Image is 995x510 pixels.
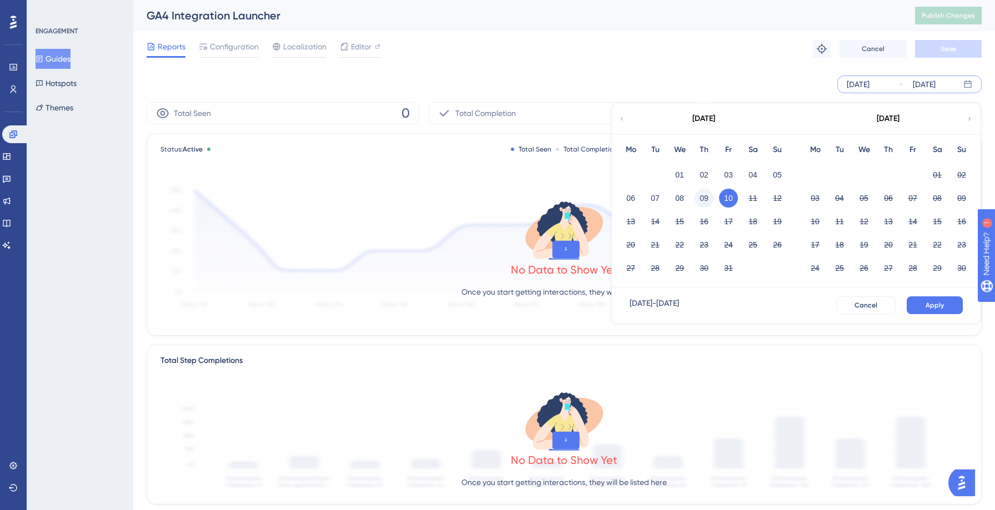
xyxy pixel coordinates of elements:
button: 07 [903,189,922,208]
div: Mo [803,143,827,156]
div: Sa [925,143,949,156]
button: 15 [670,212,689,231]
iframe: UserGuiding AI Assistant Launcher [948,466,982,499]
button: 20 [879,235,898,254]
button: 08 [928,189,947,208]
button: 23 [952,235,971,254]
button: 03 [806,189,825,208]
button: 12 [768,189,787,208]
button: 03 [719,165,738,184]
div: Fr [901,143,925,156]
button: 27 [621,259,640,277]
span: Reports [158,40,185,53]
button: 02 [952,165,971,184]
button: 04 [743,165,762,184]
button: 15 [928,212,947,231]
span: Publish Changes [922,11,975,20]
button: 20 [621,235,640,254]
span: 0 [401,104,410,122]
button: 24 [719,235,738,254]
button: 25 [830,259,849,277]
button: 10 [806,212,825,231]
div: [DATE] - [DATE] [630,296,679,314]
button: 13 [621,212,640,231]
div: Su [949,143,974,156]
span: Cancel [862,44,885,53]
button: 30 [695,259,713,277]
button: 07 [646,189,665,208]
button: 19 [768,212,787,231]
div: Tu [827,143,852,156]
button: 18 [830,235,849,254]
div: [DATE] [913,78,936,91]
button: 16 [695,212,713,231]
div: Fr [716,143,741,156]
div: Sa [741,143,765,156]
span: Editor [351,40,371,53]
button: 24 [806,259,825,277]
div: [DATE] [847,78,870,91]
button: Cancel [840,40,906,58]
button: 29 [670,259,689,277]
button: 05 [768,165,787,184]
span: Configuration [210,40,259,53]
div: [DATE] [692,112,715,125]
button: 29 [928,259,947,277]
p: Once you start getting interactions, they will be listed here [461,476,667,489]
span: Cancel [855,301,877,310]
button: 09 [695,189,713,208]
span: Save [941,44,956,53]
button: 14 [903,212,922,231]
button: Publish Changes [915,7,982,24]
div: Th [692,143,716,156]
button: 06 [621,189,640,208]
button: 31 [719,259,738,277]
button: 11 [743,189,762,208]
div: Su [765,143,790,156]
div: Total Step Completions [160,354,243,367]
button: Themes [36,98,73,118]
span: Total Seen [174,107,211,120]
div: Mo [619,143,643,156]
button: 06 [879,189,898,208]
div: No Data to Show Yet [511,452,617,468]
button: 04 [830,189,849,208]
button: 21 [903,235,922,254]
div: Total Completion [556,145,617,154]
div: 1 [77,6,81,14]
button: 01 [928,165,947,184]
button: 14 [646,212,665,231]
p: Once you start getting interactions, they will be listed here [461,285,667,299]
span: Apply [926,301,944,310]
div: ENGAGEMENT [36,27,78,36]
span: Status: [160,145,203,154]
button: 10 [719,189,738,208]
button: 30 [952,259,971,277]
button: 28 [903,259,922,277]
button: 11 [830,212,849,231]
span: Localization [283,40,326,53]
button: Cancel [836,296,896,314]
button: 21 [646,235,665,254]
button: Hotspots [36,73,77,93]
div: Tu [643,143,667,156]
button: 28 [646,259,665,277]
span: Need Help? [26,3,69,16]
button: 12 [855,212,873,231]
button: 22 [670,235,689,254]
div: Th [876,143,901,156]
button: 01 [670,165,689,184]
button: Guides [36,49,71,69]
button: 25 [743,235,762,254]
div: We [667,143,692,156]
span: Total Completion [455,107,516,120]
button: 23 [695,235,713,254]
button: 08 [670,189,689,208]
button: 02 [695,165,713,184]
button: 19 [855,235,873,254]
button: 26 [768,235,787,254]
button: 16 [952,212,971,231]
div: Total Seen [511,145,551,154]
button: 09 [952,189,971,208]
